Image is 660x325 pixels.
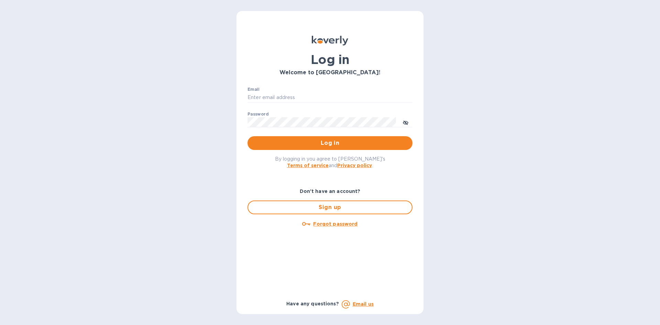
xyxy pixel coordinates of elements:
[247,87,260,91] label: Email
[313,221,357,227] u: Forgot password
[247,93,412,103] input: Enter email address
[399,115,412,129] button: toggle password visibility
[254,203,406,212] span: Sign up
[247,112,268,116] label: Password
[247,201,412,214] button: Sign up
[286,301,339,306] b: Have any questions?
[312,36,348,45] img: Koverly
[353,301,374,307] a: Email us
[287,163,329,168] a: Terms of service
[337,163,372,168] a: Privacy policy
[247,52,412,67] h1: Log in
[300,188,361,194] b: Don't have an account?
[275,156,385,168] span: By logging in you agree to [PERSON_NAME]'s and .
[247,136,412,150] button: Log in
[247,69,412,76] h3: Welcome to [GEOGRAPHIC_DATA]!
[253,139,407,147] span: Log in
